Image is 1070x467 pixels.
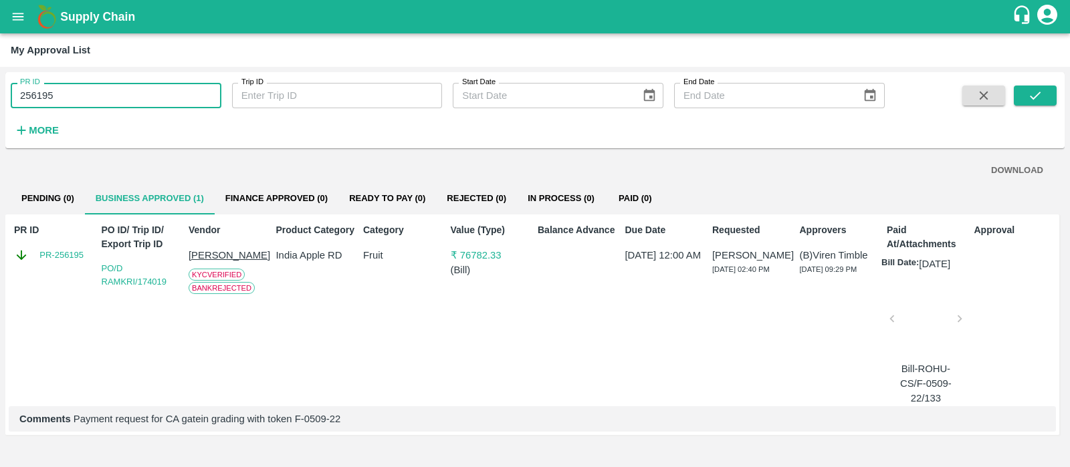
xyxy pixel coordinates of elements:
p: [DATE] [919,257,950,271]
strong: More [29,125,59,136]
p: Requested [712,223,794,237]
input: Enter PR ID [11,83,221,108]
p: Approval [974,223,1056,237]
span: Bank Rejected [189,282,255,294]
button: In Process (0) [517,182,605,214]
span: KYC Verified [189,269,245,281]
input: End Date [674,83,852,108]
button: Finance Approved (0) [215,182,338,214]
p: [DATE] 12:00 AM [625,248,707,263]
p: Bill-ROHU-CS/F-0509-22/133 [897,361,954,406]
p: (B) Viren Timble [800,248,881,263]
p: PO ID/ Trip ID/ Export Trip ID [102,223,183,251]
button: open drawer [3,1,33,32]
p: Approvers [800,223,881,237]
a: PR-256195 [39,249,84,262]
p: Fruit [363,248,445,263]
p: [PERSON_NAME] [712,248,794,263]
a: Supply Chain [60,7,1012,26]
a: PO/D RAMKRI/174019 [102,263,167,287]
p: Product Category [276,223,358,237]
span: [DATE] 02:40 PM [712,265,770,273]
p: [PERSON_NAME] [189,248,270,263]
label: End Date [683,77,714,88]
div: account of current user [1035,3,1059,31]
p: Vendor [189,223,270,237]
label: Start Date [462,77,496,88]
button: More [11,119,62,142]
p: Value (Type) [451,223,532,237]
div: My Approval List [11,41,90,59]
label: PR ID [20,77,40,88]
span: [DATE] 09:29 PM [800,265,857,273]
p: PR ID [14,223,96,237]
button: Rejected (0) [436,182,517,214]
button: DOWNLOAD [986,159,1049,182]
p: Paid At/Attachments [887,223,968,251]
img: logo [33,3,60,30]
button: Choose date [857,83,883,108]
p: ( Bill ) [451,263,532,277]
button: Paid (0) [605,182,665,214]
div: customer-support [1012,5,1035,29]
p: Bill Date: [881,257,919,271]
button: Pending (0) [11,182,85,214]
button: Business Approved (1) [85,182,215,214]
p: Payment request for CA gatein grading with token F-0509-22 [19,412,1045,426]
label: Trip ID [241,77,263,88]
p: Category [363,223,445,237]
b: Supply Chain [60,10,135,23]
button: Ready To Pay (0) [338,182,436,214]
p: Due Date [625,223,707,237]
p: ₹ 76782.33 [451,248,532,263]
input: Start Date [453,83,631,108]
p: Balance Advance [538,223,619,237]
button: Choose date [637,83,662,108]
b: Comments [19,414,71,424]
p: India Apple RD [276,248,358,263]
input: Enter Trip ID [232,83,443,108]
